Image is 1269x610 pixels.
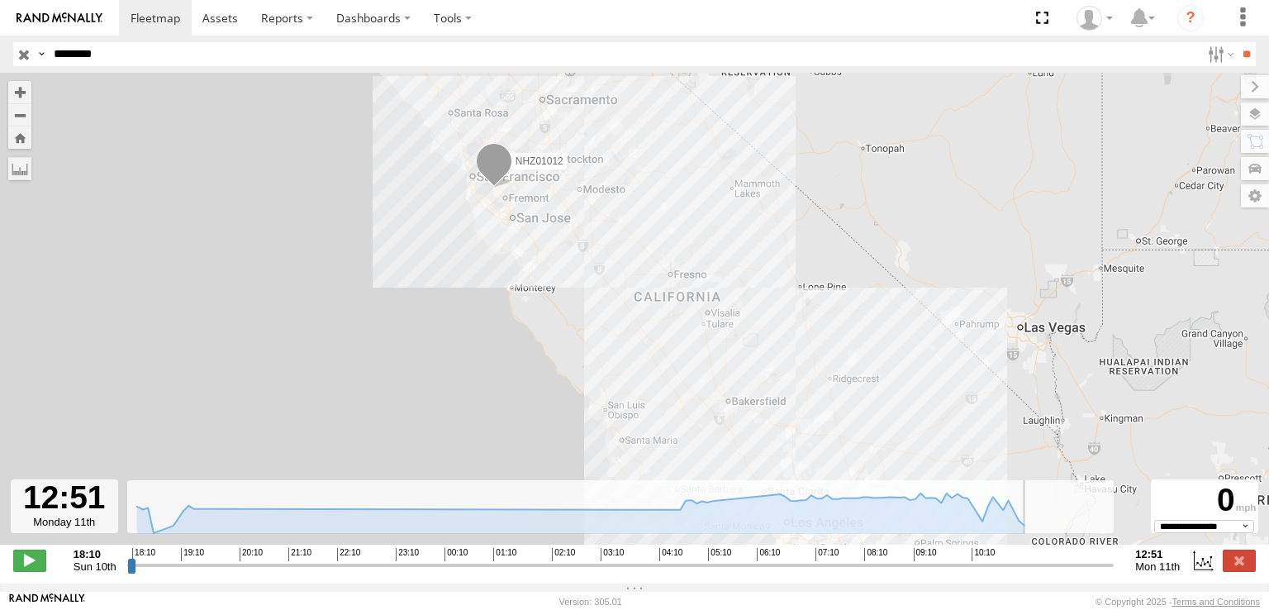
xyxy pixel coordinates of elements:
[708,548,731,561] span: 05:10
[337,548,360,561] span: 22:10
[601,548,624,561] span: 03:10
[1135,560,1180,573] span: Mon 11th Aug 2025
[396,548,419,561] span: 23:10
[914,548,937,561] span: 09:10
[1223,550,1256,571] label: Close
[13,550,46,571] label: Play/Stop
[444,548,468,561] span: 00:10
[1241,184,1269,207] label: Map Settings
[559,597,622,607] div: Version: 305.01
[132,548,155,561] span: 18:10
[1172,597,1260,607] a: Terms and Conditions
[516,155,563,167] span: NHZ01012
[8,157,31,180] label: Measure
[17,12,102,24] img: rand-logo.svg
[1177,5,1204,31] i: ?
[181,548,204,561] span: 19:10
[8,81,31,103] button: Zoom in
[659,548,682,561] span: 04:10
[1071,6,1119,31] div: Zulema McIntosch
[757,548,780,561] span: 06:10
[288,548,311,561] span: 21:10
[1096,597,1260,607] div: © Copyright 2025 -
[1135,548,1180,560] strong: 12:51
[1201,42,1237,66] label: Search Filter Options
[8,126,31,149] button: Zoom Home
[35,42,48,66] label: Search Query
[9,593,85,610] a: Visit our Website
[493,548,516,561] span: 01:10
[240,548,263,561] span: 20:10
[972,548,995,561] span: 10:10
[74,560,116,573] span: Sun 10th Aug 2025
[552,548,575,561] span: 02:10
[8,103,31,126] button: Zoom out
[74,548,116,560] strong: 18:10
[864,548,887,561] span: 08:10
[1153,482,1256,519] div: 0
[815,548,839,561] span: 07:10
